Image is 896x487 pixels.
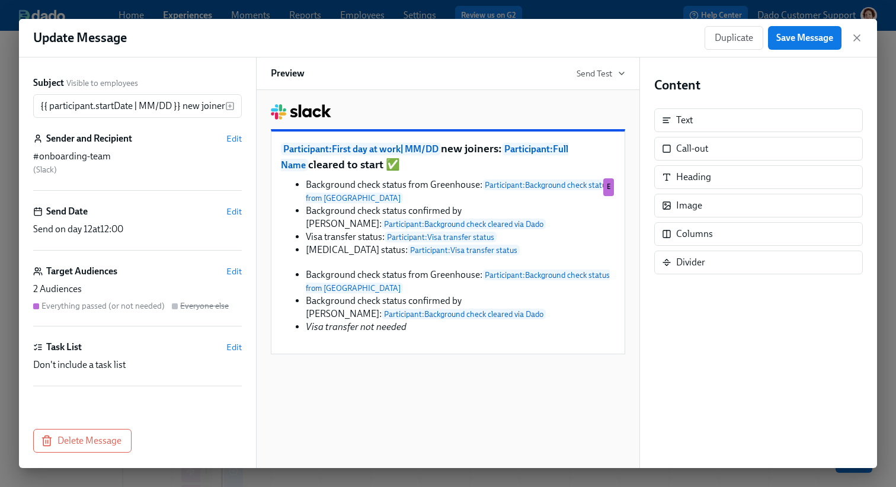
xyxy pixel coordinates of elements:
[654,108,863,132] div: Text
[46,132,132,145] h6: Sender and Recipient
[271,67,305,80] h6: Preview
[281,177,615,258] div: Background check status from Greenhouse:Participant:Background check status from [GEOGRAPHIC_DATA...
[715,32,753,44] span: Duplicate
[33,76,64,89] label: Subject
[676,114,693,127] div: Text
[654,251,863,274] div: Divider
[577,68,625,79] button: Send Test
[654,222,863,246] div: Columns
[33,223,242,236] div: Send on day 12
[281,141,615,172] p: new joiners: cleared to start ✅
[676,171,711,184] div: Heading
[33,429,132,453] button: Delete Message
[66,78,138,89] span: Visible to employees
[281,267,615,335] div: Background check status from Greenhouse:Participant:Background check status from [GEOGRAPHIC_DATA...
[705,26,763,50] button: Duplicate
[654,194,863,217] div: Image
[281,143,568,171] span: Participant : Full Name
[33,150,242,163] div: #onboarding-team
[33,29,127,47] h1: Update Message
[676,256,705,269] div: Divider
[676,228,713,241] div: Columns
[226,341,242,353] button: Edit
[46,265,117,278] h6: Target Audiences
[768,26,841,50] button: Save Message
[33,358,242,371] div: Don't include a task list
[33,132,242,191] div: Sender and RecipientEdit#onboarding-team (Slack)
[41,300,165,312] div: Everything passed (or not needed)
[603,178,614,196] div: Used by Everything passed (or not needed) audience
[676,199,702,212] div: Image
[43,435,121,447] span: Delete Message
[33,205,242,251] div: Send DateEditSend on day 12at12:00
[225,101,235,111] svg: Insert text variable
[226,265,242,277] button: Edit
[46,205,88,218] h6: Send Date
[281,143,441,155] span: Participant : First day at work | MM/DD
[180,300,229,312] div: Everyone else
[654,165,863,189] div: Heading
[33,283,242,296] div: 2 Audiences
[676,142,708,155] div: Call-out
[654,76,863,94] h4: Content
[33,165,57,175] span: ( Slack )
[92,223,123,235] span: at 12:00
[226,206,242,217] button: Edit
[654,137,863,161] div: Call-out
[776,32,833,44] span: Save Message
[33,341,242,386] div: Task ListEditDon't include a task list
[33,265,242,326] div: Target AudiencesEdit2 AudiencesEverything passed (or not needed)Everyone else
[226,133,242,145] button: Edit
[46,341,82,354] h6: Task List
